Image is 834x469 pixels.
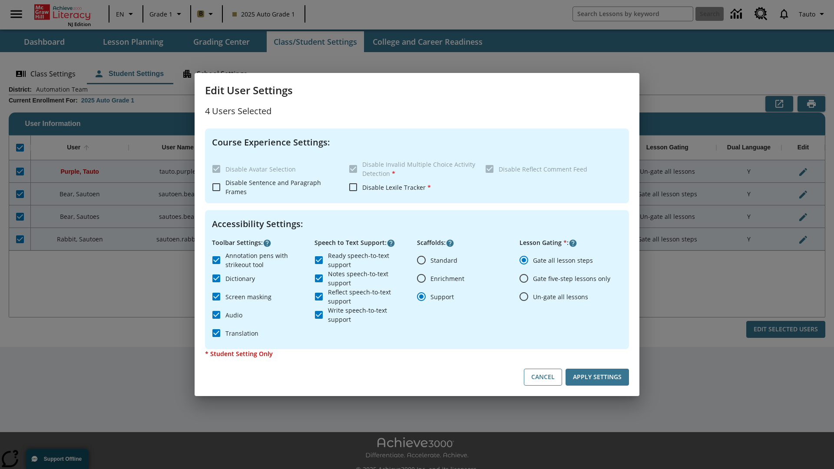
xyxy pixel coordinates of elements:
[569,239,577,248] button: Click here to know more about
[417,238,520,248] p: Scaffolds :
[566,369,629,386] button: Apply Settings
[225,292,271,301] span: Screen masking
[499,165,587,173] span: Disable Reflect Comment Feed
[207,160,342,178] label: These settings are specific to individual classes. To see these settings or make changes, please ...
[225,329,258,338] span: Translation
[524,369,562,386] button: Cancel
[480,160,615,178] label: These settings are specific to individual classes. To see these settings or make changes, please ...
[212,135,622,149] h4: Course Experience Settings :
[430,274,464,283] span: Enrichment
[328,269,410,287] span: Notes speech-to-text support
[225,178,321,196] span: Disable Sentence and Paragraph Frames
[520,238,622,248] p: Lesson Gating :
[328,306,410,324] span: Write speech-to-text support
[387,239,395,248] button: Click here to know more about
[344,160,479,178] label: These settings are specific to individual classes. To see these settings or make changes, please ...
[328,251,410,269] span: Ready speech-to-text support
[533,256,593,265] span: Gate all lesson steps
[225,165,296,173] span: Disable Avatar Selection
[533,274,610,283] span: Gate five-step lessons only
[225,310,242,320] span: Audio
[225,251,308,269] span: Annotation pens with strikeout tool
[212,217,622,231] h4: Accessibility Settings :
[446,239,454,248] button: Click here to know more about
[362,183,431,192] span: Disable Lexile Tracker
[263,239,271,248] button: Click here to know more about
[225,274,255,283] span: Dictionary
[328,287,410,306] span: Reflect speech-to-text support
[205,104,629,118] p: 4 Users Selected
[205,83,629,97] h3: Edit User Settings
[212,238,314,248] p: Toolbar Settings :
[533,292,588,301] span: Un-gate all lessons
[314,238,417,248] p: Speech to Text Support :
[362,160,475,178] span: Disable Invalid Multiple Choice Activity Detection
[430,292,454,301] span: Support
[205,349,629,358] p: * Student Setting Only
[430,256,457,265] span: Standard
